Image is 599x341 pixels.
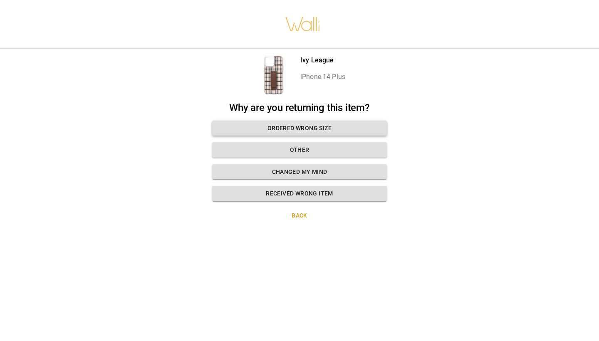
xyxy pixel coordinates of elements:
button: Changed my mind [212,164,387,180]
button: Received wrong item [212,186,387,201]
h2: Why are you returning this item? [212,102,387,114]
img: walli-inc.myshopify.com [285,6,321,42]
button: Other [212,142,387,158]
button: Ordered wrong size [212,121,387,136]
p: Ivy League [300,55,345,65]
button: Back [212,208,387,223]
p: iPhone 14 Plus [300,72,345,82]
